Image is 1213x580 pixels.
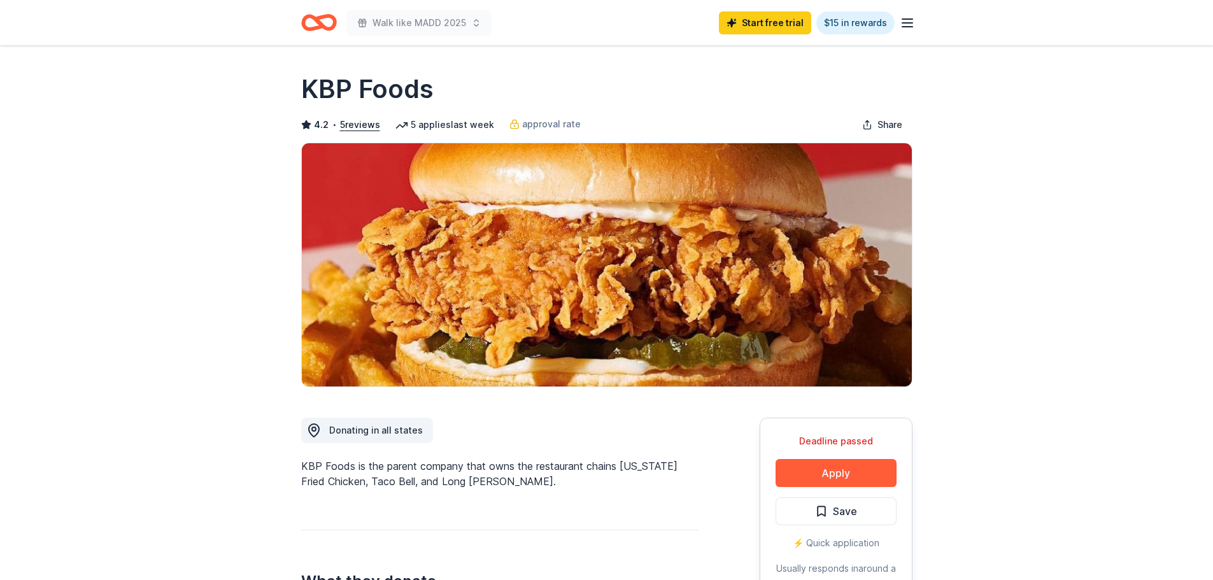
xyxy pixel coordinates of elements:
span: Walk like MADD 2025 [372,15,466,31]
div: 5 applies last week [395,117,494,132]
button: Share [852,112,912,138]
h1: KBP Foods [301,71,434,107]
span: Share [877,117,902,132]
img: Image for KBP Foods [302,143,912,386]
div: Deadline passed [776,434,897,449]
button: 5reviews [340,117,380,132]
span: Donating in all states [329,425,423,435]
span: 4.2 [314,117,329,132]
span: Save [833,503,857,520]
a: Home [301,8,337,38]
a: approval rate [509,117,581,132]
div: ⚡️ Quick application [776,535,897,551]
div: KBP Foods is the parent company that owns the restaurant chains [US_STATE] Fried Chicken, Taco Be... [301,458,699,489]
a: $15 in rewards [816,11,895,34]
span: approval rate [522,117,581,132]
button: Apply [776,459,897,487]
button: Save [776,497,897,525]
span: • [332,120,336,130]
a: Start free trial [719,11,811,34]
button: Walk like MADD 2025 [347,10,492,36]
